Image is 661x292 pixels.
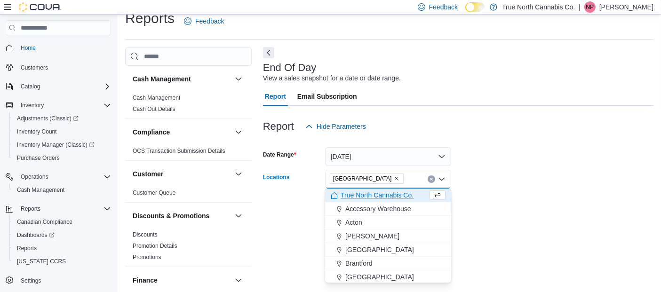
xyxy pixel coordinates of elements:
[345,245,414,254] span: [GEOGRAPHIC_DATA]
[345,218,362,227] span: Acton
[17,128,57,135] span: Inventory Count
[17,81,111,92] span: Catalog
[2,170,115,183] button: Operations
[133,169,231,179] button: Customer
[2,60,115,74] button: Customers
[2,99,115,112] button: Inventory
[17,62,52,73] a: Customers
[13,152,111,164] span: Purchase Orders
[133,254,161,260] a: Promotions
[263,151,296,158] label: Date Range
[263,62,317,73] h3: End Of Day
[465,2,485,12] input: Dark Mode
[133,189,175,197] span: Customer Queue
[17,245,37,252] span: Reports
[13,113,82,124] a: Adjustments (Classic)
[17,61,111,73] span: Customers
[9,183,115,197] button: Cash Management
[13,184,111,196] span: Cash Management
[133,211,231,221] button: Discounts & Promotions
[2,202,115,215] button: Reports
[599,1,653,13] p: [PERSON_NAME]
[9,125,115,138] button: Inventory Count
[133,127,231,137] button: Compliance
[17,275,111,286] span: Settings
[13,139,98,150] a: Inventory Manager (Classic)
[263,73,401,83] div: View a sales snapshot for a date or date range.
[13,256,111,267] span: Washington CCRS
[180,12,228,31] a: Feedback
[233,73,244,85] button: Cash Management
[17,100,111,111] span: Inventory
[502,1,575,13] p: True North Cannabis Co.
[125,92,252,118] div: Cash Management
[345,259,373,268] span: Brantford
[333,174,392,183] span: [GEOGRAPHIC_DATA]
[17,231,55,239] span: Dashboards
[9,112,115,125] a: Adjustments (Classic)
[13,184,68,196] a: Cash Management
[465,12,466,13] span: Dark Mode
[133,189,175,196] a: Customer Queue
[133,231,158,238] a: Discounts
[429,2,458,12] span: Feedback
[325,216,451,229] button: Acton
[133,276,231,285] button: Finance
[345,272,414,282] span: [GEOGRAPHIC_DATA]
[325,202,451,216] button: Accessory Warehouse
[345,231,399,241] span: [PERSON_NAME]
[17,218,72,226] span: Canadian Compliance
[329,174,404,184] span: Sudbury
[133,276,158,285] h3: Finance
[133,74,191,84] h3: Cash Management
[133,74,231,84] button: Cash Management
[17,275,45,286] a: Settings
[317,122,366,131] span: Hide Parameters
[9,151,115,165] button: Purchase Orders
[21,205,40,213] span: Reports
[586,1,594,13] span: NP
[302,117,370,136] button: Hide Parameters
[584,1,596,13] div: Noah Pollock
[325,270,451,284] button: [GEOGRAPHIC_DATA]
[133,148,225,154] a: OCS Transaction Submission Details
[325,243,451,257] button: [GEOGRAPHIC_DATA]
[13,243,40,254] a: Reports
[17,115,79,122] span: Adjustments (Classic)
[13,139,111,150] span: Inventory Manager (Classic)
[13,216,111,228] span: Canadian Compliance
[13,113,111,124] span: Adjustments (Classic)
[21,83,40,90] span: Catalog
[17,258,66,265] span: [US_STATE] CCRS
[21,64,48,71] span: Customers
[9,242,115,255] button: Reports
[17,186,64,194] span: Cash Management
[17,42,111,54] span: Home
[133,147,225,155] span: OCS Transaction Submission Details
[17,81,44,92] button: Catalog
[195,16,224,26] span: Feedback
[21,102,44,109] span: Inventory
[21,277,41,284] span: Settings
[341,190,414,200] span: True North Cannabis Co.
[394,176,399,182] button: Remove Sudbury from selection in this group
[125,187,252,202] div: Customer
[17,171,111,182] span: Operations
[13,229,58,241] a: Dashboards
[17,171,52,182] button: Operations
[438,175,446,183] button: Close list of options
[263,47,274,58] button: Next
[233,210,244,221] button: Discounts & Promotions
[133,95,180,101] a: Cash Management
[2,41,115,55] button: Home
[2,80,115,93] button: Catalog
[325,229,451,243] button: [PERSON_NAME]
[133,242,177,250] span: Promotion Details
[263,174,290,181] label: Locations
[125,229,252,267] div: Discounts & Promotions
[9,255,115,268] button: [US_STATE] CCRS
[263,121,294,132] h3: Report
[233,168,244,180] button: Customer
[13,256,70,267] a: [US_STATE] CCRS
